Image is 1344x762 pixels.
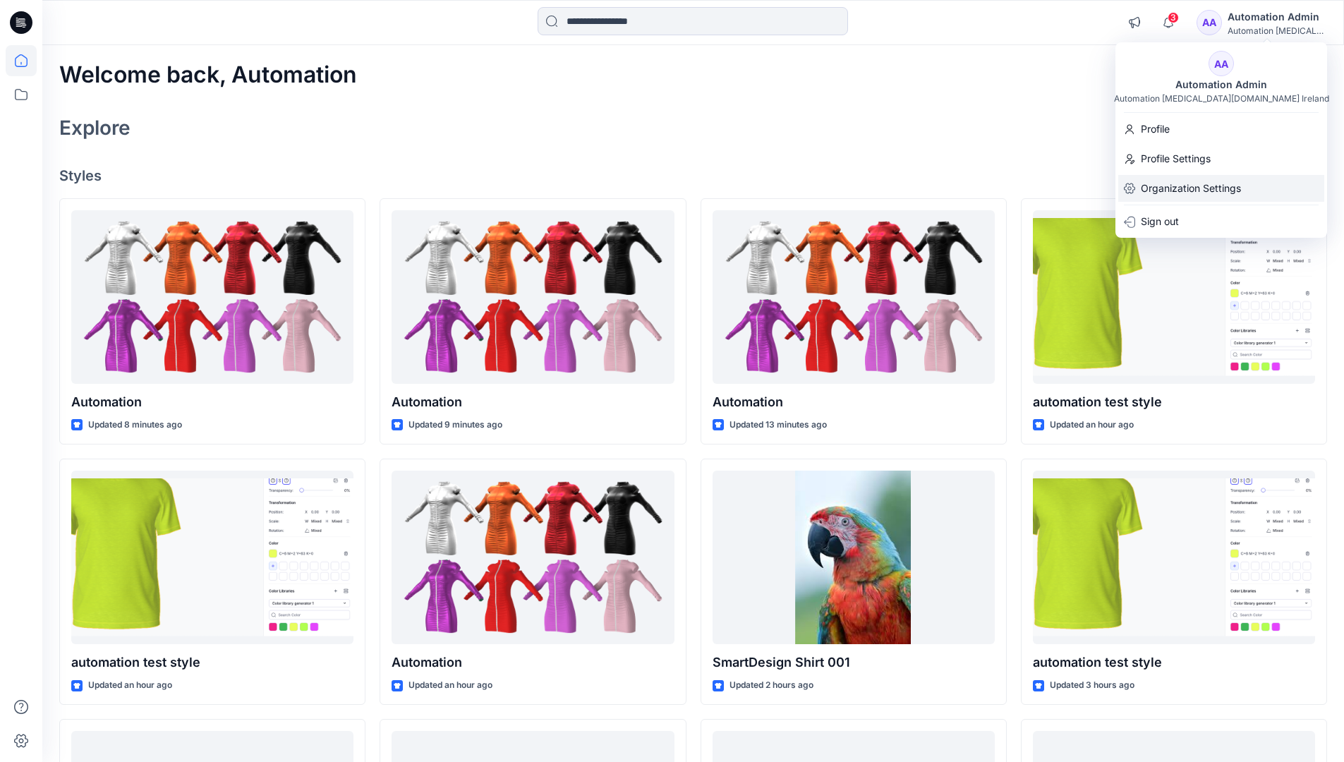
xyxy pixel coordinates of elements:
div: AA [1209,51,1234,76]
h2: Explore [59,116,131,139]
p: Updated 3 hours ago [1050,678,1134,693]
p: Automation [392,653,674,672]
a: SmartDesign Shirt 001 [713,471,995,645]
p: Updated 8 minutes ago [88,418,182,433]
p: Updated 2 hours ago [729,678,813,693]
p: Sign out [1141,208,1179,235]
a: Automation [71,210,353,385]
p: Organization Settings [1141,175,1241,202]
p: Automation [71,392,353,412]
p: Updated 9 minutes ago [408,418,502,433]
a: automation test style [71,471,353,645]
p: Profile [1141,116,1170,143]
p: Profile Settings [1141,145,1211,172]
a: Profile [1115,116,1327,143]
p: automation test style [1033,653,1315,672]
a: Profile Settings [1115,145,1327,172]
a: Organization Settings [1115,175,1327,202]
a: Automation [713,210,995,385]
div: Automation Admin [1228,8,1326,25]
p: Updated an hour ago [88,678,172,693]
p: Updated 13 minutes ago [729,418,827,433]
p: Automation [392,392,674,412]
h2: Welcome back, Automation [59,62,357,88]
div: Automation [MEDICAL_DATA][DOMAIN_NAME] Ireland [1114,93,1329,104]
h4: Styles [59,167,1327,184]
p: Updated an hour ago [1050,418,1134,433]
div: AA [1197,10,1222,35]
a: Automation [392,471,674,645]
a: Automation [392,210,674,385]
span: 3 [1168,12,1179,23]
p: automation test style [71,653,353,672]
p: automation test style [1033,392,1315,412]
div: Automation [MEDICAL_DATA]... [1228,25,1326,36]
div: Automation Admin [1167,76,1276,93]
p: Updated an hour ago [408,678,492,693]
a: automation test style [1033,210,1315,385]
p: Automation [713,392,995,412]
a: automation test style [1033,471,1315,645]
p: SmartDesign Shirt 001 [713,653,995,672]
